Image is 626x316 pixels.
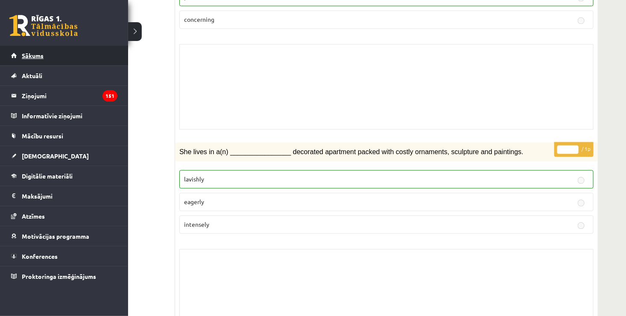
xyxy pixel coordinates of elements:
[22,106,117,126] legend: Informatīvie ziņojumi
[22,232,89,240] span: Motivācijas programma
[184,198,204,205] span: eagerly
[9,15,78,36] a: Rīgas 1. Tālmācības vidusskola
[11,66,117,85] a: Aktuāli
[578,222,585,229] input: intensely
[179,148,524,155] span: She lives in a(n) ________________ decorated apartment packed with costly ornaments, sculpture an...
[11,226,117,246] a: Motivācijas programma
[11,126,117,146] a: Mācību resursi
[22,252,58,260] span: Konferences
[22,172,73,180] span: Digitālie materiāli
[22,52,44,59] span: Sākums
[578,199,585,206] input: eagerly
[22,86,117,105] legend: Ziņojumi
[11,46,117,65] a: Sākums
[184,175,204,183] span: lavishly
[578,177,585,184] input: lavishly
[11,146,117,166] a: [DEMOGRAPHIC_DATA]
[22,212,45,220] span: Atzīmes
[22,152,89,160] span: [DEMOGRAPHIC_DATA]
[11,206,117,226] a: Atzīmes
[578,17,585,24] input: concerning
[11,266,117,286] a: Proktoringa izmēģinājums
[22,186,117,206] legend: Maksājumi
[554,142,594,157] p: / 1p
[184,220,209,228] span: intensely
[22,132,63,140] span: Mācību resursi
[22,272,96,280] span: Proktoringa izmēģinājums
[11,186,117,206] a: Maksājumi
[11,106,117,126] a: Informatīvie ziņojumi
[11,246,117,266] a: Konferences
[184,15,214,23] span: concerning
[11,166,117,186] a: Digitālie materiāli
[11,86,117,105] a: Ziņojumi151
[102,90,117,102] i: 151
[22,72,42,79] span: Aktuāli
